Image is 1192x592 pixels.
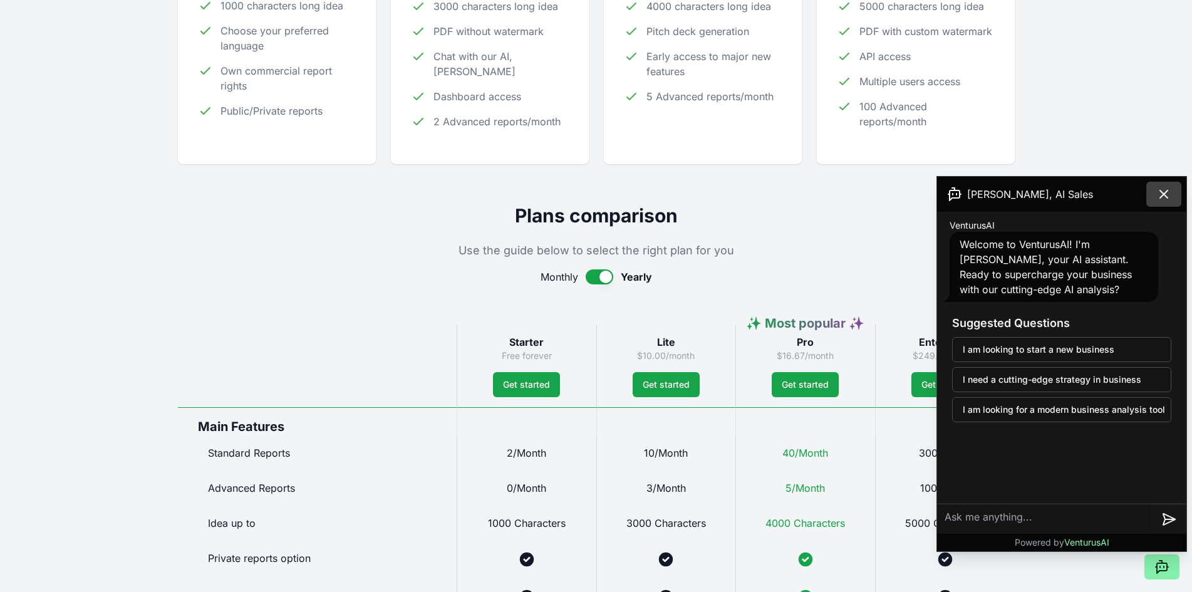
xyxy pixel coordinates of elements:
[220,63,356,93] span: Own commercial report rights
[433,114,561,129] span: 2 Advanced reports/month
[541,269,578,284] span: Monthly
[886,350,1005,362] p: $249.99/month
[607,335,726,350] h3: Lite
[746,316,864,331] span: ✨ Most popular ✨
[785,482,825,494] span: 5/Month
[178,541,457,578] div: Private reports option
[765,517,845,529] span: 4000 Characters
[621,269,652,284] span: Yearly
[859,24,992,39] span: PDF with custom watermark
[220,23,356,53] span: Choose your preferred language
[919,447,971,459] span: 300/Month
[178,242,1015,259] p: Use the guide below to select the right plan for you
[952,337,1171,362] button: I am looking to start a new business
[1015,536,1109,549] p: Powered by
[967,187,1093,202] span: [PERSON_NAME], AI Sales
[433,49,569,79] span: Chat with our AI, [PERSON_NAME]
[952,367,1171,392] button: I need a cutting-edge strategy in business
[178,506,457,541] div: Idea up to
[952,397,1171,422] button: I am looking for a modern business analysis tool
[644,447,688,459] span: 10/Month
[433,24,544,39] span: PDF without watermark
[859,49,911,64] span: API access
[905,517,985,529] span: 5000 Characters
[607,350,726,362] p: $10.00/month
[507,482,546,494] span: 0/Month
[746,335,865,350] h3: Pro
[493,372,560,397] a: Get started
[633,372,700,397] a: Get started
[178,470,457,506] div: Advanced Reports
[746,350,865,362] p: $16.67/month
[178,435,457,470] div: Standard Reports
[507,447,546,459] span: 2/Month
[626,517,706,529] span: 3000 Characters
[920,482,970,494] span: 100/Month
[859,99,995,129] span: 100 Advanced reports/month
[467,335,586,350] h3: Starter
[950,219,995,232] span: VenturusAI
[178,407,457,435] div: Main Features
[646,49,782,79] span: Early access to major new features
[911,372,978,397] a: Get started
[433,89,521,104] span: Dashboard access
[220,103,323,118] span: Public/Private reports
[467,350,586,362] p: Free forever
[859,74,960,89] span: Multiple users access
[488,517,566,529] span: 1000 Characters
[646,482,686,494] span: 3/Month
[782,447,828,459] span: 40/Month
[646,24,749,39] span: Pitch deck generation
[178,204,1015,227] h2: Plans comparison
[646,89,774,104] span: 5 Advanced reports/month
[1064,537,1109,548] span: VenturusAI
[772,372,839,397] a: Get started
[960,238,1132,296] span: Welcome to VenturusAI! I'm [PERSON_NAME], your AI assistant. Ready to supercharge your business w...
[952,314,1171,332] h3: Suggested Questions
[886,335,1005,350] h3: Enterprise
